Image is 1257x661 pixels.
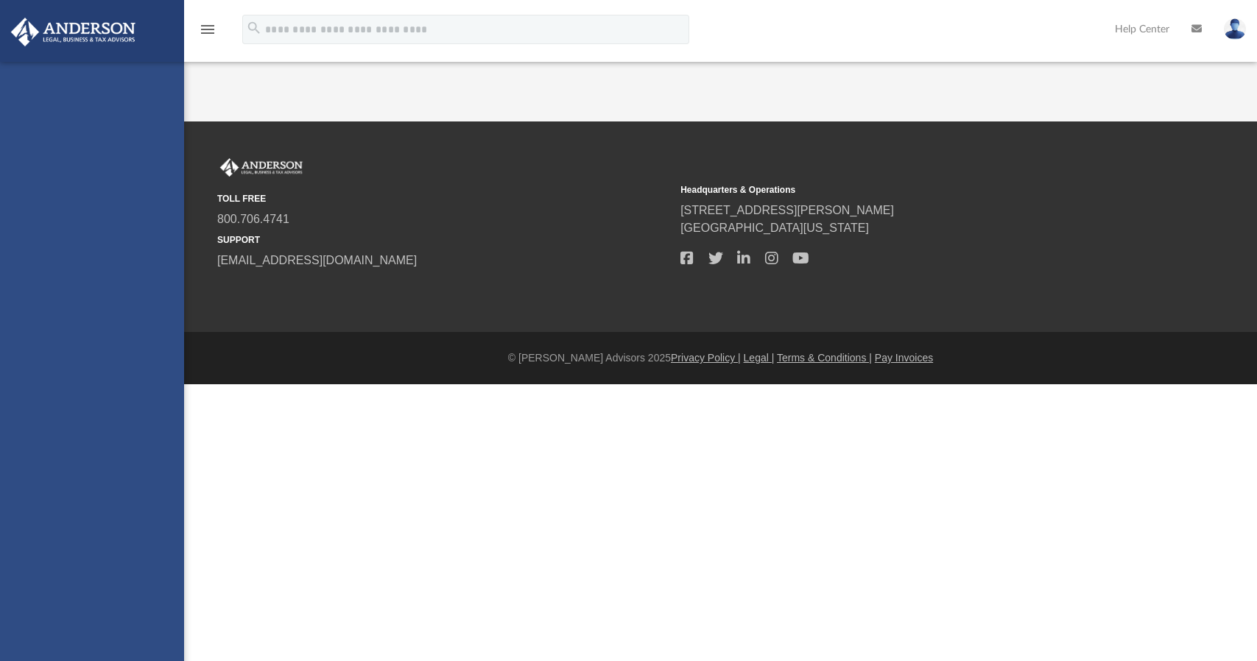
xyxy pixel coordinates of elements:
[680,204,894,216] a: [STREET_ADDRESS][PERSON_NAME]
[217,213,289,225] a: 800.706.4741
[217,233,670,247] small: SUPPORT
[7,18,140,46] img: Anderson Advisors Platinum Portal
[671,352,741,364] a: Privacy Policy |
[680,222,869,234] a: [GEOGRAPHIC_DATA][US_STATE]
[680,183,1133,197] small: Headquarters & Operations
[199,21,216,38] i: menu
[1224,18,1246,40] img: User Pic
[199,28,216,38] a: menu
[217,158,306,177] img: Anderson Advisors Platinum Portal
[777,352,872,364] a: Terms & Conditions |
[217,254,417,266] a: [EMAIL_ADDRESS][DOMAIN_NAME]
[875,352,933,364] a: Pay Invoices
[246,20,262,36] i: search
[184,350,1257,366] div: © [PERSON_NAME] Advisors 2025
[744,352,775,364] a: Legal |
[217,192,670,205] small: TOLL FREE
